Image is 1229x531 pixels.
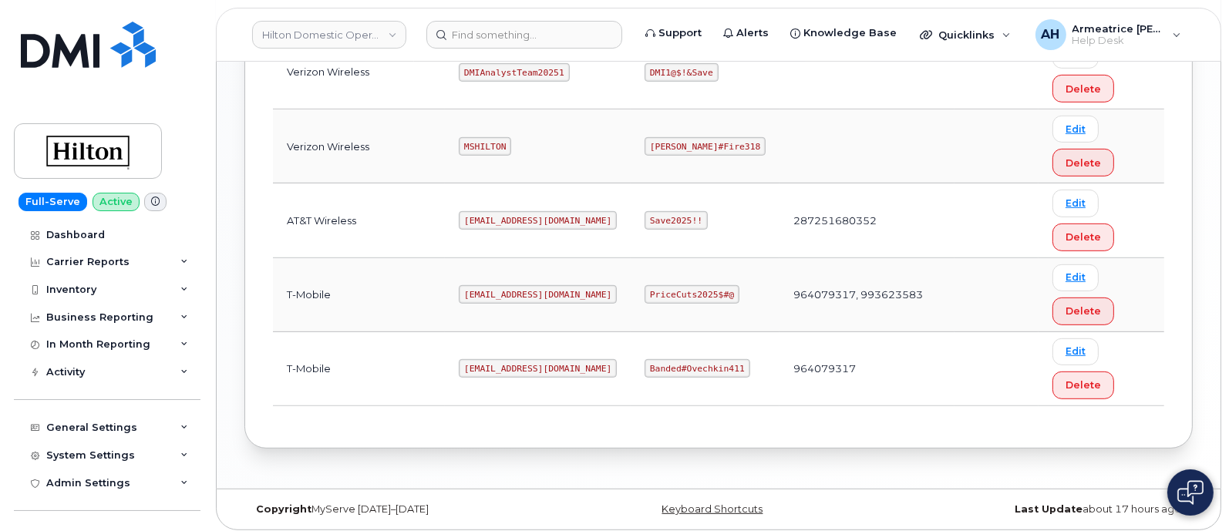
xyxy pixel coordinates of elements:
[909,19,1022,50] div: Quicklinks
[645,63,718,82] code: DMI1@$!&Save
[273,332,445,406] td: T-Mobile
[1066,304,1101,318] span: Delete
[1066,378,1101,392] span: Delete
[1072,22,1165,35] span: Armeatrice [PERSON_NAME]
[244,503,561,516] div: MyServe [DATE]–[DATE]
[459,63,569,82] code: DMIAnalystTeam20251
[803,25,897,41] span: Knowledge Base
[779,258,955,332] td: 964079317, 993623583
[1066,230,1101,244] span: Delete
[459,359,617,378] code: [EMAIL_ADDRESS][DOMAIN_NAME]
[273,183,445,257] td: AT&T Wireless
[252,21,406,49] a: Hilton Domestic Operating Company Inc
[1052,116,1099,143] a: Edit
[1052,223,1114,251] button: Delete
[779,332,955,406] td: 964079317
[1015,503,1083,515] strong: Last Update
[662,503,763,515] a: Keyboard Shortcuts
[645,211,708,230] code: Save2025!!
[645,359,749,378] code: Banded#Ovechkin411
[877,503,1193,516] div: about 17 hours ago
[1072,35,1165,47] span: Help Desk
[1052,264,1099,291] a: Edit
[1052,190,1099,217] a: Edit
[273,258,445,332] td: T-Mobile
[736,25,769,41] span: Alerts
[1052,297,1114,325] button: Delete
[459,137,511,156] code: MSHILTON
[645,285,739,304] code: PriceCuts2025$#@
[779,18,907,49] a: Knowledge Base
[635,18,712,49] a: Support
[1177,480,1204,505] img: Open chat
[1052,371,1114,399] button: Delete
[459,211,617,230] code: [EMAIL_ADDRESS][DOMAIN_NAME]
[459,285,617,304] code: [EMAIL_ADDRESS][DOMAIN_NAME]
[658,25,702,41] span: Support
[426,21,622,49] input: Find something...
[1025,19,1192,50] div: Armeatrice Hargro
[1066,156,1101,170] span: Delete
[712,18,779,49] a: Alerts
[1052,75,1114,103] button: Delete
[1052,338,1099,365] a: Edit
[256,503,311,515] strong: Copyright
[645,137,766,156] code: [PERSON_NAME]#Fire318
[1042,25,1060,44] span: AH
[938,29,995,41] span: Quicklinks
[1066,82,1101,96] span: Delete
[273,35,445,109] td: Verizon Wireless
[779,183,955,257] td: 287251680352
[1052,149,1114,176] button: Delete
[273,109,445,183] td: Verizon Wireless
